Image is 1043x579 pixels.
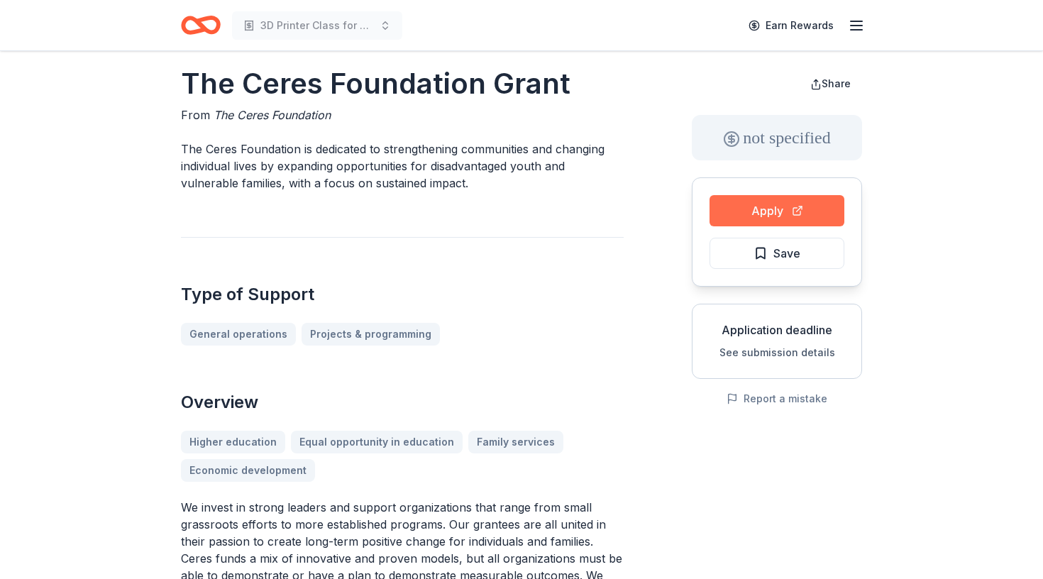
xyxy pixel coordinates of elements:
[822,77,851,89] span: Share
[799,70,862,98] button: Share
[710,238,844,269] button: Save
[710,195,844,226] button: Apply
[181,106,624,123] div: From
[773,244,800,263] span: Save
[704,321,850,338] div: Application deadline
[232,11,402,40] button: 3D Printer Class for Elementary and High School
[302,323,440,346] a: Projects & programming
[181,391,624,414] h2: Overview
[260,17,374,34] span: 3D Printer Class for Elementary and High School
[719,344,835,361] button: See submission details
[181,9,221,42] a: Home
[727,390,827,407] button: Report a mistake
[740,13,842,38] a: Earn Rewards
[181,64,624,104] h1: The Ceres Foundation Grant
[692,115,862,160] div: not specified
[181,283,624,306] h2: Type of Support
[181,140,624,192] p: The Ceres Foundation is dedicated to strengthening communities and changing individual lives by e...
[181,323,296,346] a: General operations
[214,108,331,122] span: The Ceres Foundation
